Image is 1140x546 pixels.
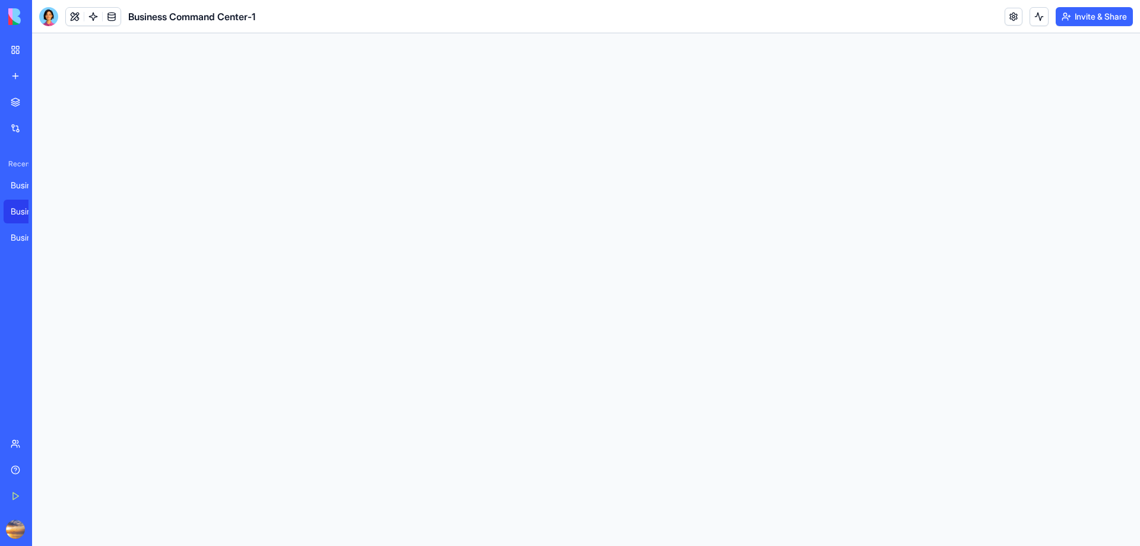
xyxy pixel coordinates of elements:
img: logo [8,8,82,25]
a: Business Command Center [4,226,51,250]
button: Invite & Share [1056,7,1133,26]
a: Business Command Center [4,173,51,197]
a: Business Command Center-1 [4,200,51,223]
div: Business Command Center [11,179,44,191]
div: Business Command Center-1 [11,206,44,217]
div: Business Command Center [11,232,44,244]
img: ACg8ocITS3TDUYq4AfWM5-F7x6DCDXwDepHSOtlnKrYXL0UZ1VAnXEPBeQ=s96-c [6,520,25,539]
span: Business Command Center-1 [128,10,255,24]
span: Recent [4,159,28,169]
